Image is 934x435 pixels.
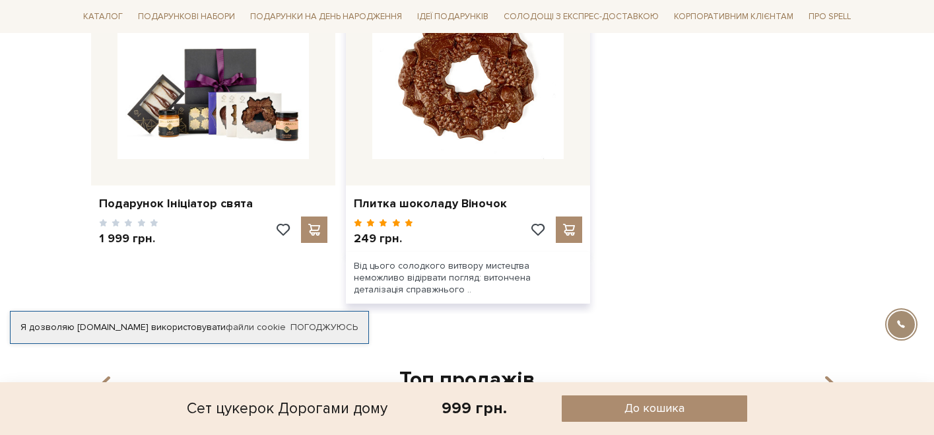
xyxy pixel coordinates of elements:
p: 249 грн. [354,231,414,246]
span: До кошика [624,401,684,416]
a: Ідеї подарунків [412,7,494,27]
a: Про Spell [803,7,856,27]
a: Солодощі з експрес-доставкою [498,5,664,28]
a: файли cookie [226,321,286,333]
a: Плитка шоколаду Віночок [354,196,582,211]
div: Сет цукерок Дорогами дому [187,395,387,422]
button: До кошика [562,395,747,422]
a: Подарунки на День народження [245,7,407,27]
div: Топ продажів [86,366,849,394]
a: Подарунок Ініціатор свята [99,196,327,211]
a: Корпоративним клієнтам [669,7,799,27]
p: 1 999 грн. [99,231,159,246]
div: Я дозволяю [DOMAIN_NAME] використовувати [11,321,368,333]
a: Погоджуюсь [290,321,358,333]
a: Подарункові набори [133,7,240,27]
div: 999 грн. [442,398,507,418]
div: Від цього солодкого витвору мистецтва неможливо відірвати погляд: витончена деталізація справжньо... [346,252,590,304]
a: Каталог [78,7,128,27]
